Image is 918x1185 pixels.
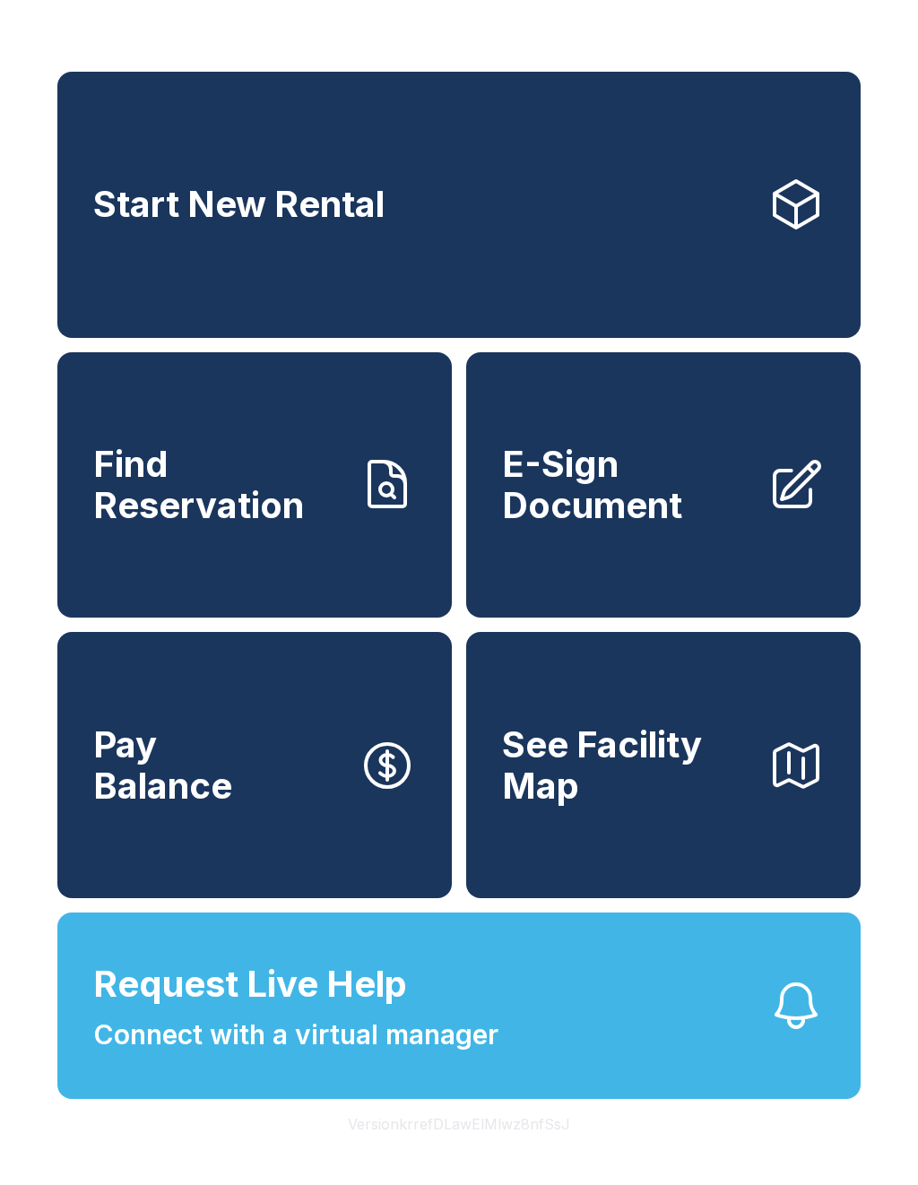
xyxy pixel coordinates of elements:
[466,632,861,898] button: See Facility Map
[502,444,753,525] span: E-Sign Document
[333,1099,585,1149] button: VersionkrrefDLawElMlwz8nfSsJ
[57,632,452,898] button: PayBalance
[57,352,452,618] a: Find Reservation
[93,184,385,225] span: Start New Rental
[93,957,407,1011] span: Request Live Help
[93,1015,498,1055] span: Connect with a virtual manager
[502,724,753,806] span: See Facility Map
[57,913,861,1099] button: Request Live HelpConnect with a virtual manager
[57,72,861,338] a: Start New Rental
[466,352,861,618] a: E-Sign Document
[93,444,344,525] span: Find Reservation
[93,724,232,806] span: Pay Balance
